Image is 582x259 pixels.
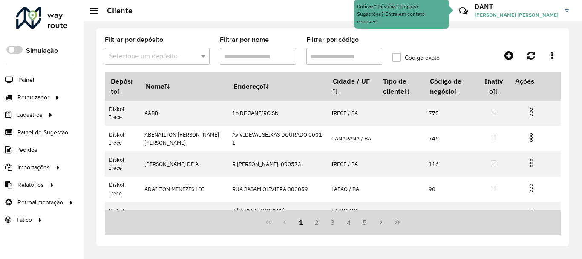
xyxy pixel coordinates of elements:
button: 2 [308,214,325,230]
td: RUA JASAM OLIVIERA 000059 [228,177,327,202]
span: Tático [16,215,32,224]
td: 90 [424,177,478,202]
span: [PERSON_NAME] [PERSON_NAME] [475,11,559,19]
td: 775 [424,101,478,126]
label: Filtrar por nome [220,35,269,45]
td: IRECE / BA [327,151,377,177]
a: Contato Rápido [454,2,473,20]
th: Código de negócio [424,72,478,101]
td: Diskol Irece [105,101,140,126]
span: Cadastros [16,111,43,119]
span: Roteirizador [17,93,49,102]
th: Inativo [478,72,509,101]
span: Relatórios [17,180,44,189]
td: ADAILTON MENEZES LOI [140,177,228,202]
td: LAPAO / BA [327,177,377,202]
h3: DANT [475,3,559,11]
button: 3 [325,214,341,230]
td: 1o DE JANEIRO SN [228,101,327,126]
span: Importações [17,163,50,172]
span: Pedidos [16,146,37,154]
td: R [STREET_ADDRESS][PERSON_NAME] [228,202,327,227]
span: Painel de Sugestão [17,128,68,137]
td: 746 [424,126,478,151]
button: Next Page [373,214,389,230]
th: Nome [140,72,228,101]
td: Diskol Irece [105,202,140,227]
th: Ações [509,72,560,90]
td: CANARANA / BA [327,126,377,151]
th: Endereço [228,72,327,101]
label: Simulação [26,46,58,56]
th: Depósito [105,72,140,101]
span: Retroalimentação [17,198,63,207]
td: BARRA DO MENDES / BA [327,202,377,227]
button: Last Page [389,214,405,230]
td: Diskol Irece [105,151,140,177]
td: Diskol Irece [105,126,140,151]
button: 1 [293,214,309,230]
td: Av VIDEVAL SEIXAS DOURADO 0001 1 [228,126,327,151]
td: AABB [140,101,228,126]
td: 876 [424,202,478,227]
th: Cidade / UF [327,72,377,101]
td: IRECE / BA [327,101,377,126]
td: 116 [424,151,478,177]
button: 5 [357,214,373,230]
span: Painel [18,76,34,84]
td: ADAILTON NEIVA DOS S [140,202,228,227]
h2: Cliente [98,6,133,15]
label: Filtrar por depósito [105,35,163,45]
th: Tipo de cliente [377,72,424,101]
button: 4 [341,214,357,230]
label: Filtrar por código [306,35,359,45]
label: Código exato [392,53,440,62]
td: Diskol Irece [105,177,140,202]
td: [PERSON_NAME] DE A [140,151,228,177]
td: R [PERSON_NAME], 000573 [228,151,327,177]
td: ABENAILTON [PERSON_NAME] [PERSON_NAME] [140,126,228,151]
